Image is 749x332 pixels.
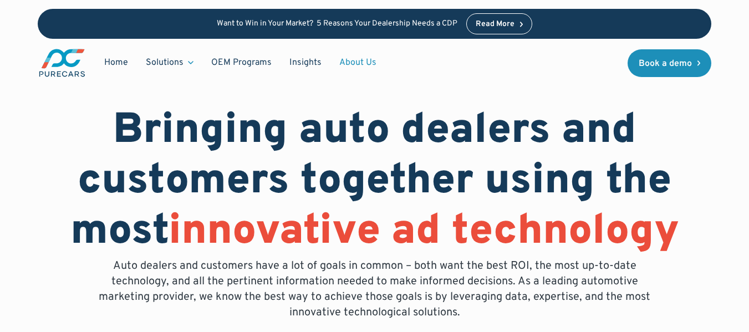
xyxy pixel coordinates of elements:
[137,52,202,73] div: Solutions
[281,52,330,73] a: Insights
[330,52,385,73] a: About Us
[146,57,184,69] div: Solutions
[169,206,679,259] span: innovative ad technology
[38,106,712,258] h1: Bringing auto dealers and customers together using the most
[202,52,281,73] a: OEM Programs
[639,59,692,68] div: Book a demo
[628,49,712,77] a: Book a demo
[95,52,137,73] a: Home
[38,48,86,78] a: main
[38,48,86,78] img: purecars logo
[91,258,659,320] p: Auto dealers and customers have a lot of goals in common – both want the best ROI, the most up-to...
[476,21,514,28] div: Read More
[466,13,533,34] a: Read More
[217,19,457,29] p: Want to Win in Your Market? 5 Reasons Your Dealership Needs a CDP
